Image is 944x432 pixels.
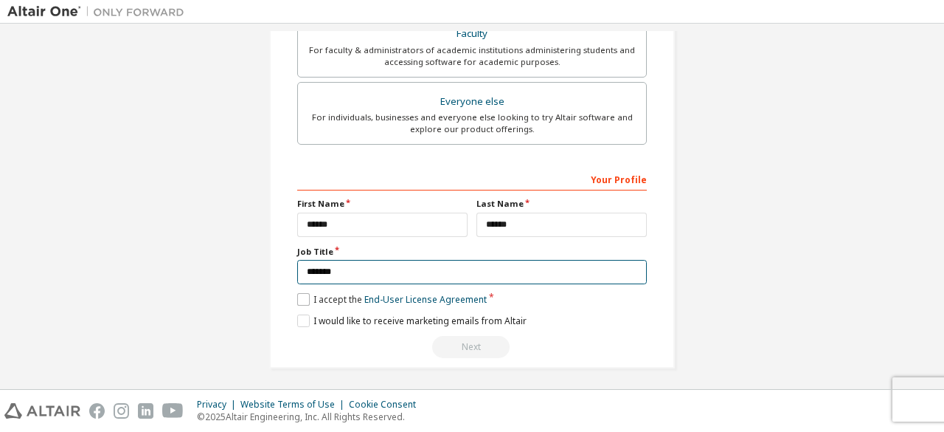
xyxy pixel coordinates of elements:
[114,403,129,419] img: instagram.svg
[197,399,240,411] div: Privacy
[4,403,80,419] img: altair_logo.svg
[162,403,184,419] img: youtube.svg
[349,399,425,411] div: Cookie Consent
[297,336,647,358] div: Fix issues to continue
[307,112,637,135] div: For individuals, businesses and everyone else looking to try Altair software and explore our prod...
[307,92,637,112] div: Everyone else
[197,411,425,423] p: © 2025 Altair Engineering, Inc. All Rights Reserved.
[7,4,192,19] img: Altair One
[297,198,468,210] label: First Name
[297,315,527,327] label: I would like to receive marketing emails from Altair
[297,293,487,306] label: I accept the
[138,403,153,419] img: linkedin.svg
[297,246,647,258] label: Job Title
[364,293,487,306] a: End-User License Agreement
[297,167,647,191] div: Your Profile
[307,24,637,44] div: Faculty
[476,198,647,210] label: Last Name
[240,399,349,411] div: Website Terms of Use
[307,44,637,68] div: For faculty & administrators of academic institutions administering students and accessing softwa...
[89,403,105,419] img: facebook.svg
